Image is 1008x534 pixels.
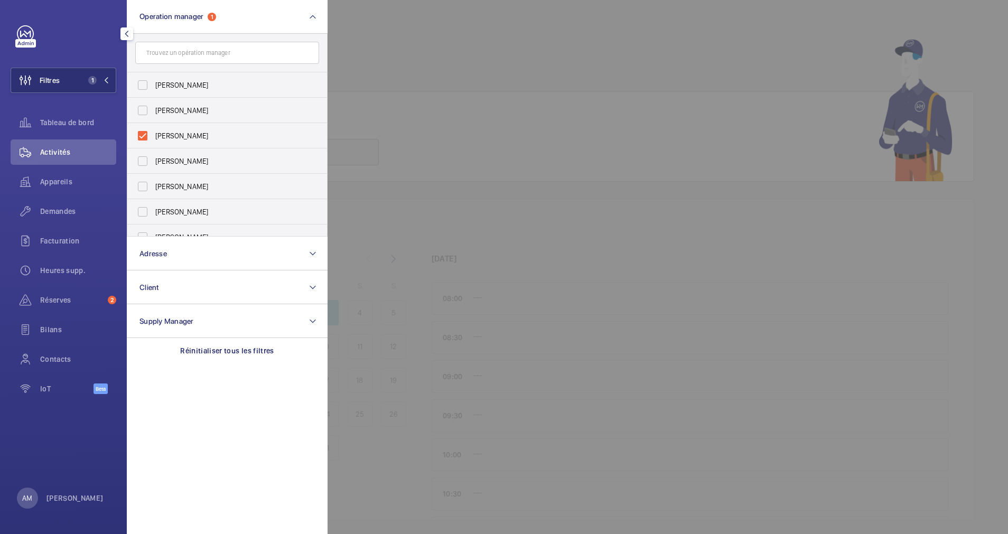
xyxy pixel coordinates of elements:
span: Réserves [40,295,104,305]
span: Bilans [40,324,116,335]
span: Demandes [40,206,116,217]
button: Filtres1 [11,68,116,93]
span: Facturation [40,236,116,246]
span: Beta [94,383,108,394]
span: Appareils [40,176,116,187]
span: IoT [40,383,94,394]
span: 2 [108,296,116,304]
p: [PERSON_NAME] [46,493,104,503]
span: Filtres [40,75,60,86]
span: Heures supp. [40,265,116,276]
span: Contacts [40,354,116,364]
p: AM [22,493,32,503]
span: Activités [40,147,116,157]
span: Tableau de bord [40,117,116,128]
span: 1 [88,76,97,85]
